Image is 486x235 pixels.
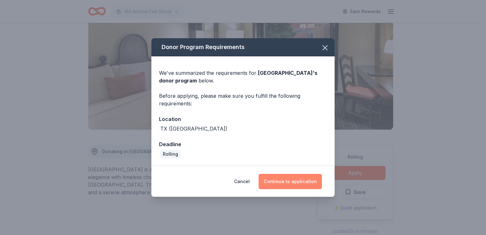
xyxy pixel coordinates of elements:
[159,92,327,107] div: Before applying, please make sure you fulfill the following requirements:
[234,174,250,189] button: Cancel
[160,125,227,132] div: TX ([GEOGRAPHIC_DATA])
[160,150,181,159] div: Rolling
[159,140,327,148] div: Deadline
[259,174,322,189] button: Continue to application
[159,69,327,84] div: We've summarized the requirements for below.
[159,115,327,123] div: Location
[151,38,335,56] div: Donor Program Requirements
